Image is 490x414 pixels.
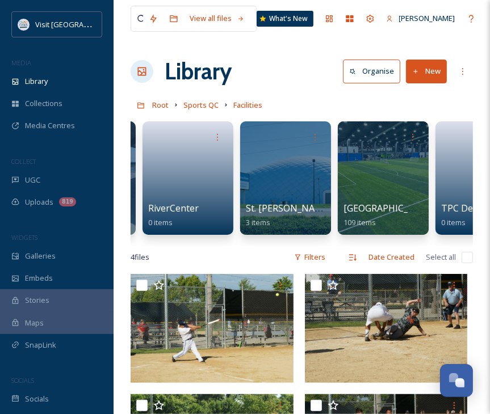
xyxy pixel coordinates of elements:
[246,217,270,227] span: 3 items
[363,246,420,268] div: Date Created
[183,100,219,110] span: Sports QC
[25,76,48,87] span: Library
[246,203,331,227] a: St. [PERSON_NAME]3 items
[25,295,49,306] span: Stories
[25,175,40,185] span: UGC
[131,274,294,382] img: Campbells.JPG
[233,100,262,110] span: Facilities
[441,217,466,227] span: 0 items
[288,246,331,268] div: Filters
[25,394,49,404] span: Socials
[131,252,149,263] span: 4 file s
[344,217,376,227] span: 109 items
[25,273,53,284] span: Embeds
[11,157,36,166] span: COLLECT
[35,19,123,29] span: Visit [GEOGRAPHIC_DATA]
[11,233,37,242] span: WIDGETS
[148,217,173,227] span: 0 items
[11,376,34,385] span: SOCIALS
[399,13,455,23] span: [PERSON_NAME]
[25,318,44,328] span: Maps
[380,7,461,29] a: [PERSON_NAME]
[148,202,199,214] span: RiverCenter
[152,100,169,110] span: Root
[233,98,262,112] a: Facilities
[426,252,456,263] span: Select all
[440,364,473,397] button: Open Chat
[148,203,199,227] a: RiverCenter0 items
[25,197,53,208] span: Uploads
[18,19,30,30] img: QCCVB_VISIT_vert_logo_4c_tagline_122019.svg
[25,98,62,109] span: Collections
[59,197,76,206] div: 819
[165,54,232,88] a: Library
[344,202,435,214] span: [GEOGRAPHIC_DATA]
[305,274,468,382] img: Campbells 2.JPG
[25,120,75,131] span: Media Centres
[406,60,447,83] button: New
[183,98,219,112] a: Sports QC
[184,7,250,29] a: View all files
[11,58,31,67] span: MEDIA
[25,340,56,350] span: SnapLink
[246,202,331,214] span: St. [PERSON_NAME]
[344,203,435,227] a: [GEOGRAPHIC_DATA]109 items
[343,60,400,83] button: Organise
[25,251,56,261] span: Galleries
[257,11,313,27] a: What's New
[152,98,169,112] a: Root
